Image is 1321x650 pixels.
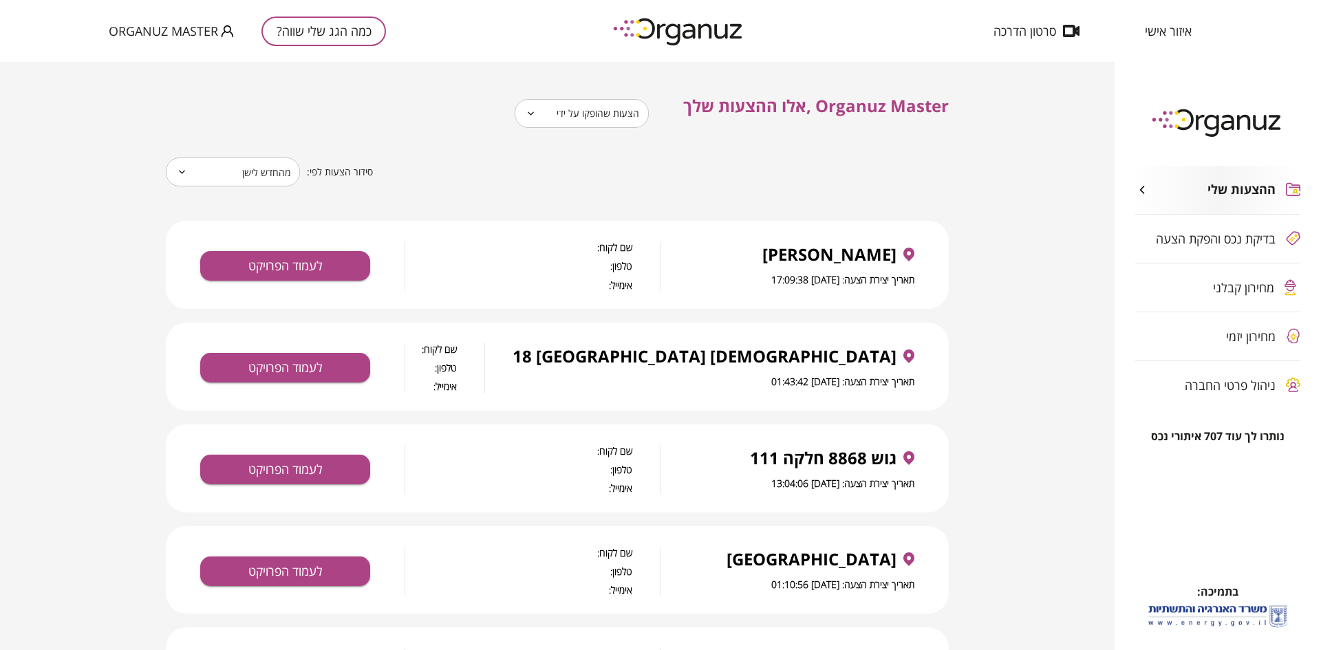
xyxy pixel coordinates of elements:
button: Organuz Master [109,23,234,40]
span: איזור אישי [1145,24,1192,38]
span: אימייל: [405,380,457,392]
span: אימייל: [405,584,632,596]
span: גוש 8868 חלקה 111 [750,448,896,468]
span: שם לקוח: [405,343,457,355]
span: שם לקוח: [405,241,632,253]
span: טלפון: [405,565,632,577]
span: סרטון הדרכה [994,24,1056,38]
span: בתמיכה: [1197,584,1238,599]
button: מחירון קבלני [1135,263,1300,312]
button: ניהול פרטי החברה [1135,361,1300,409]
span: מחירון יזמי [1226,329,1276,343]
div: הצעות שהופקו על ידי [515,94,649,133]
button: לעמוד הפרויקט [200,556,370,586]
span: ניהול פרטי החברה [1185,378,1276,392]
img: לוגו משרד האנרגיה [1146,600,1290,632]
span: [GEOGRAPHIC_DATA] [727,550,896,569]
span: תאריך יצירת הצעה: [DATE] 01:10:56 [771,578,914,591]
button: סרטון הדרכה [973,24,1100,38]
button: ההצעות שלי [1135,166,1300,214]
span: תאריך יצירת הצעה: [DATE] 17:09:38 [771,273,914,286]
button: לעמוד הפרויקט [200,455,370,484]
img: logo [1142,103,1293,141]
button: בדיקת נכס והפקת הצעה [1135,215,1300,263]
button: מחירון יזמי [1135,312,1300,360]
button: איזור אישי [1124,24,1212,38]
span: Organuz Master ,אלו ההצעות שלך [683,94,949,117]
span: מחירון קבלני [1213,281,1274,294]
span: נותרו לך עוד 707 איתורי נכס [1151,430,1285,443]
span: סידור הצעות לפי: [307,166,373,179]
img: logo [603,12,755,50]
span: תאריך יצירת הצעה: [DATE] 13:04:06 [771,477,914,490]
span: שם לקוח: [405,445,632,457]
span: [DEMOGRAPHIC_DATA] 18 [GEOGRAPHIC_DATA] [513,347,896,366]
button: לעמוד הפרויקט [200,353,370,382]
span: ההצעות שלי [1207,182,1276,197]
span: אימייל: [405,279,632,291]
button: לעמוד הפרויקט [200,251,370,281]
span: טלפון: [405,362,457,373]
div: מהחדש לישן [166,153,300,191]
span: תאריך יצירת הצעה: [DATE] 01:43:42 [771,375,914,388]
span: טלפון: [405,464,632,475]
span: Organuz Master [109,24,218,38]
span: בדיקת נכס והפקת הצעה [1156,232,1276,246]
button: כמה הגג שלי שווה? [261,17,386,46]
span: שם לקוח: [405,547,632,559]
span: אימייל: [405,482,632,494]
span: טלפון: [405,260,632,272]
span: [PERSON_NAME] [762,245,896,264]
